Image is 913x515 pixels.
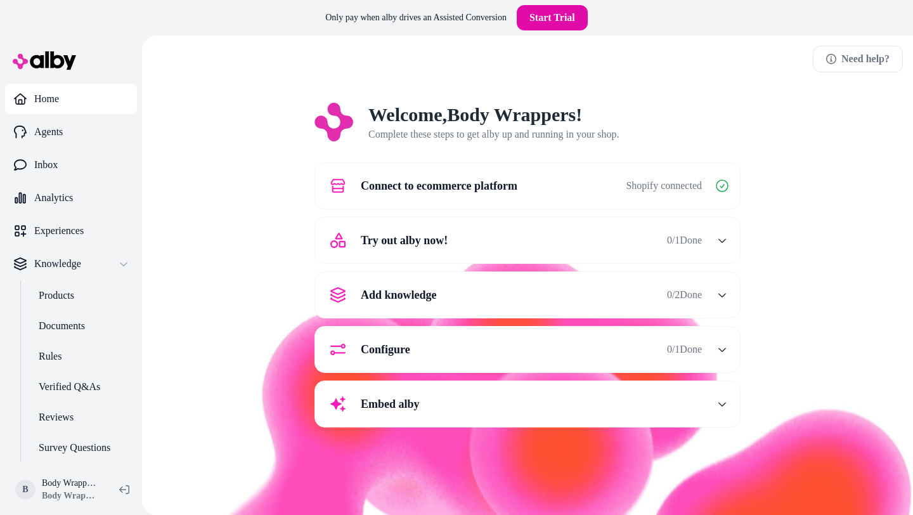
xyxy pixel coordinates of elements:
[34,91,59,107] p: Home
[39,440,110,455] p: Survey Questions
[34,256,81,271] p: Knowledge
[26,311,137,341] a: Documents
[368,103,619,127] h2: Welcome, Body Wrappers !
[517,5,588,30] a: Start Trial
[34,124,63,140] p: Agents
[361,341,410,358] span: Configure
[361,231,448,249] span: Try out alby now!
[314,103,353,141] img: Logo
[667,342,702,357] span: 0 / 1 Done
[361,395,420,413] span: Embed alby
[5,249,137,279] button: Knowledge
[39,379,100,394] p: Verified Q&As
[323,171,732,201] button: Connect to ecommerce platformShopify connected
[34,190,73,205] p: Analytics
[39,288,74,303] p: Products
[42,490,99,502] span: Body Wrappers
[15,479,36,500] span: B
[813,46,903,72] a: Need help?
[5,216,137,246] a: Experiences
[325,11,507,24] p: Only pay when alby drives an Assisted Conversion
[323,225,732,256] button: Try out alby now!0/1Done
[26,341,137,372] a: Rules
[5,150,137,180] a: Inbox
[34,223,84,238] p: Experiences
[667,233,702,248] span: 0 / 1 Done
[323,389,732,419] button: Embed alby
[26,372,137,402] a: Verified Q&As
[5,84,137,114] a: Home
[323,334,732,365] button: Configure0/1Done
[626,178,702,193] span: Shopify connected
[361,286,437,304] span: Add knowledge
[667,287,702,303] span: 0 / 2 Done
[142,247,913,515] img: alby Bubble
[39,349,62,364] p: Rules
[8,469,109,510] button: BBody Wrappers ShopifyBody Wrappers
[368,129,619,140] span: Complete these steps to get alby up and running in your shop.
[42,477,99,490] p: Body Wrappers Shopify
[34,157,58,173] p: Inbox
[26,433,137,463] a: Survey Questions
[39,318,85,334] p: Documents
[5,117,137,147] a: Agents
[26,402,137,433] a: Reviews
[323,280,732,310] button: Add knowledge0/2Done
[39,410,74,425] p: Reviews
[5,183,137,213] a: Analytics
[13,51,76,70] img: alby Logo
[361,177,517,195] span: Connect to ecommerce platform
[26,280,137,311] a: Products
